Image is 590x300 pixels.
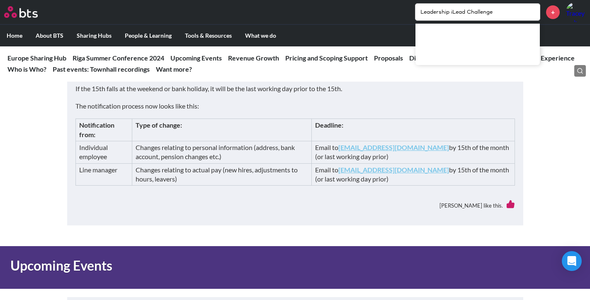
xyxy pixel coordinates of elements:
[7,54,66,62] a: Europe Sharing Hub
[4,6,38,18] img: BTS Logo
[136,121,182,129] strong: Type of change:
[75,163,132,186] td: Line manager
[156,65,192,73] a: Want more?
[10,256,409,275] h1: Upcoming Events
[75,141,132,163] td: Individual employee
[118,25,178,46] label: People & Learning
[4,6,53,18] a: Go home
[311,163,515,186] td: Email to by 15th of the month (or last working day prior)
[170,54,222,62] a: Upcoming Events
[70,25,118,46] label: Sharing Hubs
[79,121,114,138] strong: Notification from:
[285,54,368,62] a: Pricing and Scoping Support
[132,141,311,163] td: Changes relating to personal information (address, bank account, pension changes etc.)
[409,54,471,62] a: Digital Solutions Hub
[75,194,515,217] div: [PERSON_NAME] like this.
[311,141,515,163] td: Email to by 15th of the month (or last working day prior)
[238,25,283,46] label: What we do
[53,65,150,73] a: Past events: Townhall recordings
[73,54,164,62] a: Riga Summer Conference 2024
[562,251,582,271] div: Open Intercom Messenger
[546,5,560,19] a: +
[566,2,586,22] img: Tracey Kaberry
[338,166,449,174] a: [EMAIL_ADDRESS][DOMAIN_NAME]
[75,102,515,111] p: The notification process now looks like this:
[178,25,238,46] label: Tools & Resources
[315,121,343,129] strong: Deadline:
[29,25,70,46] label: About BTS
[132,163,311,186] td: Changes relating to actual pay (new hires, adjustments to hours, leavers)
[75,84,515,93] p: If the 15th falls at the weekend or bank holiday, it will be the last working day prior to the 15th.
[374,54,403,62] a: Proposals
[519,54,575,62] a: People Experience
[566,2,586,22] a: Profile
[338,143,449,151] a: [EMAIL_ADDRESS][DOMAIN_NAME]
[7,65,46,73] a: Who is Who?
[228,54,279,62] a: Revenue Growth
